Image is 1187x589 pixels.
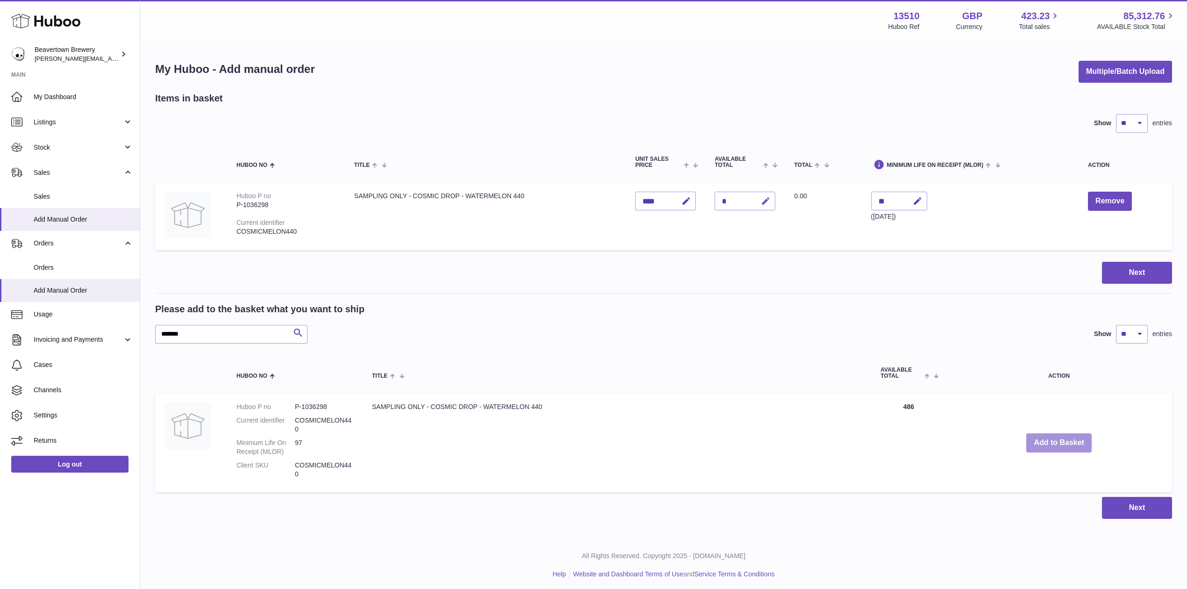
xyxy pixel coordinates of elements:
[1102,497,1172,519] button: Next
[34,360,133,369] span: Cases
[236,402,295,411] dt: Huboo P no
[164,402,211,449] img: SAMPLING ONLY - COSMIC DROP - WATERMELON 440
[155,62,315,77] h1: My Huboo - Add manual order
[295,402,353,411] dd: P-1036298
[295,416,353,434] dd: COSMICMELON440
[34,143,123,152] span: Stock
[888,22,920,31] div: Huboo Ref
[34,386,133,395] span: Channels
[295,461,353,479] dd: COSMICMELON440
[345,182,626,250] td: SAMPLING ONLY - COSMIC DROP - WATERMELON 440
[946,358,1172,388] th: Action
[1152,330,1172,338] span: entries
[794,162,812,168] span: Total
[1152,119,1172,128] span: entries
[34,215,133,224] span: Add Manual Order
[1021,10,1050,22] span: 423.23
[694,570,775,578] a: Service Terms & Conditions
[372,373,387,379] span: Title
[1088,162,1163,168] div: Action
[11,47,25,61] img: Matthew.McCormack@beavertownbrewery.co.uk
[34,335,123,344] span: Invoicing and Payments
[880,367,922,379] span: AVAILABLE Total
[155,303,365,316] h2: Please add to the basket what you want to ship
[236,461,295,479] dt: Client SKU
[354,162,370,168] span: Title
[236,416,295,434] dt: Current identifier
[871,393,946,492] td: 486
[34,118,123,127] span: Listings
[570,570,774,579] li: and
[956,22,983,31] div: Currency
[715,156,761,168] span: AVAILABLE Total
[1097,10,1176,31] a: 85,312.76 AVAILABLE Stock Total
[34,411,133,420] span: Settings
[236,162,267,168] span: Huboo no
[236,438,295,456] dt: Minimum Life On Receipt (MLOR)
[34,286,133,295] span: Add Manual Order
[635,156,681,168] span: Unit Sales Price
[1026,433,1092,453] button: Add to Basket
[34,168,123,177] span: Sales
[1088,192,1132,211] button: Remove
[962,10,982,22] strong: GBP
[871,212,927,221] div: ([DATE])
[295,438,353,456] dd: 97
[34,310,133,319] span: Usage
[1123,10,1165,22] span: 85,312.76
[34,263,133,272] span: Orders
[34,239,123,248] span: Orders
[573,570,683,578] a: Website and Dashboard Terms of Use
[236,192,271,200] div: Huboo P no
[148,552,1180,560] p: All Rights Reserved. Copyright 2025 - [DOMAIN_NAME]
[35,55,237,62] span: [PERSON_NAME][EMAIL_ADDRESS][PERSON_NAME][DOMAIN_NAME]
[34,93,133,101] span: My Dashboard
[1019,10,1060,31] a: 423.23 Total sales
[1094,330,1111,338] label: Show
[894,10,920,22] strong: 13510
[1094,119,1111,128] label: Show
[553,570,566,578] a: Help
[1019,22,1060,31] span: Total sales
[236,373,267,379] span: Huboo no
[11,456,129,473] a: Log out
[34,192,133,201] span: Sales
[236,227,336,236] div: COSMICMELON440
[363,393,871,492] td: SAMPLING ONLY - COSMIC DROP - WATERMELON 440
[164,192,211,238] img: SAMPLING ONLY - COSMIC DROP - WATERMELON 440
[1079,61,1172,83] button: Multiple/Batch Upload
[236,219,285,226] div: Current identifier
[35,45,119,63] div: Beavertown Brewery
[34,436,133,445] span: Returns
[794,192,807,200] span: 0.00
[236,201,336,209] div: P-1036298
[887,162,984,168] span: Minimum Life On Receipt (MLOR)
[155,92,223,105] h2: Items in basket
[1102,262,1172,284] button: Next
[1097,22,1176,31] span: AVAILABLE Stock Total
